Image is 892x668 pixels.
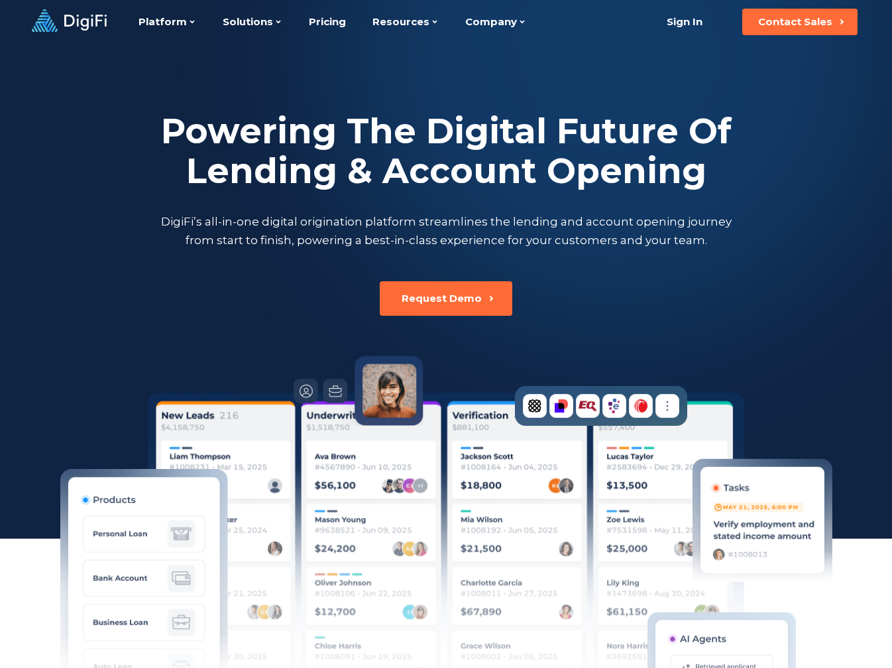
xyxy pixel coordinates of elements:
[158,212,734,249] p: DigiFi’s all-in-one digital origination platform streamlines the lending and account opening jour...
[742,9,858,35] button: Contact Sales
[402,292,482,305] div: Request Demo
[758,15,832,29] div: Contact Sales
[650,9,718,35] a: Sign In
[380,281,512,316] button: Request Demo
[158,111,734,191] h2: Powering The Digital Future Of Lending & Account Opening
